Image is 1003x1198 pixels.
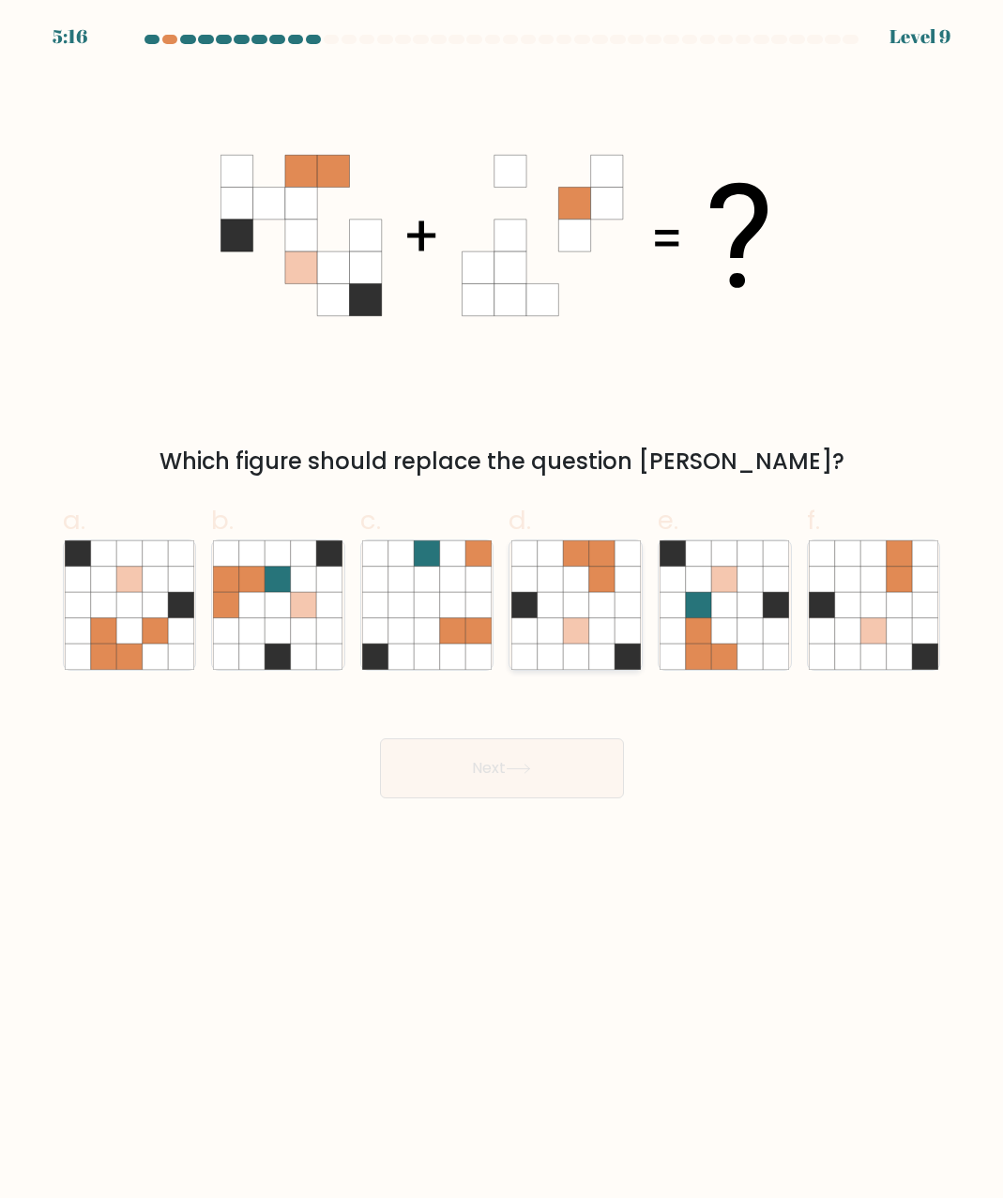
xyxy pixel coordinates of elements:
[380,738,624,798] button: Next
[63,502,85,538] span: a.
[211,502,234,538] span: b.
[74,445,930,478] div: Which figure should replace the question [PERSON_NAME]?
[807,502,820,538] span: f.
[360,502,381,538] span: c.
[658,502,678,538] span: e.
[509,502,531,538] span: d.
[889,23,950,51] div: Level 9
[53,23,87,51] div: 5:16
